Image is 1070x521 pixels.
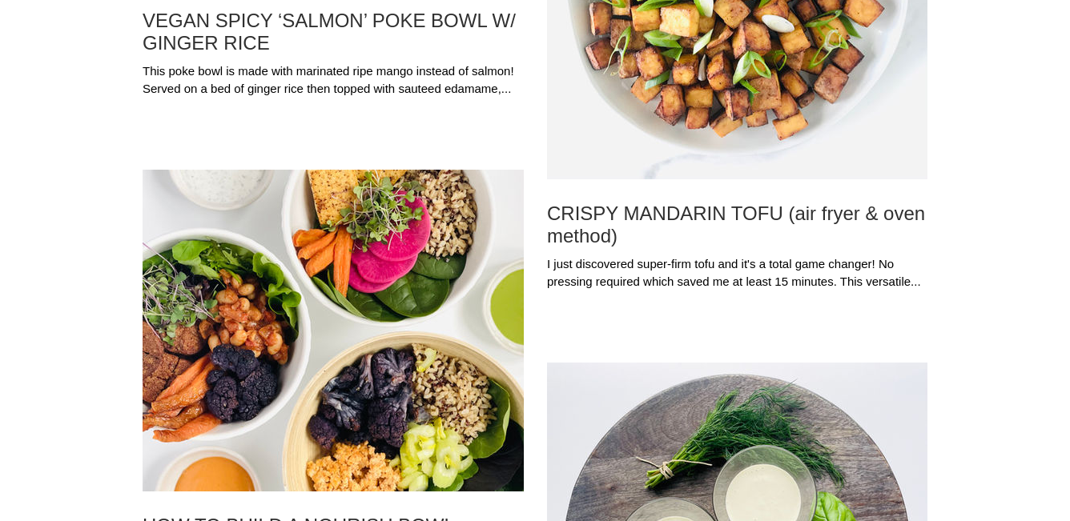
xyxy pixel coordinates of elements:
[143,170,524,491] img: HOW TO BUILD A NOURISH BOWL
[547,255,927,291] div: I just discovered super-firm tofu and it's a total game changer! No pressing required which saved...
[547,202,927,247] a: CRISPY MANDARIN TOFU (air fryer & oven method)
[143,10,524,54] a: VEGAN SPICY ‘SALMON’ POKE BOWL W/ GINGER RICE
[143,62,524,98] div: This poke bowl is made with marinated ripe mango instead of salmon! Served on a bed of ginger ric...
